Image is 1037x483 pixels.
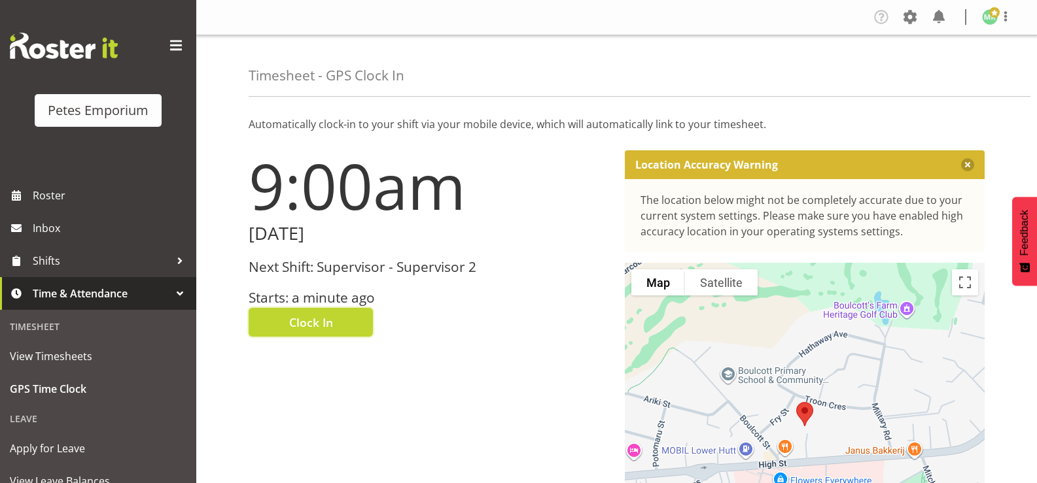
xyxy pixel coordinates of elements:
h1: 9:00am [249,150,609,221]
div: Leave [3,405,193,432]
a: Apply for Leave [3,432,193,465]
span: Feedback [1019,210,1030,256]
p: Automatically clock-in to your shift via your mobile device, which will automatically link to you... [249,116,985,132]
span: Apply for Leave [10,439,186,458]
h3: Next Shift: Supervisor - Supervisor 2 [249,259,609,275]
span: GPS Time Clock [10,379,186,399]
button: Close message [961,158,974,171]
span: Clock In [289,314,333,331]
button: Clock In [249,308,373,337]
div: Timesheet [3,313,193,340]
button: Show street map [631,269,685,295]
span: View Timesheets [10,346,186,366]
a: View Timesheets [3,340,193,373]
div: The location below might not be completely accurate due to your current system settings. Please m... [641,192,970,239]
span: Roster [33,186,190,205]
button: Feedback - Show survey [1012,197,1037,286]
h3: Starts: a minute ago [249,290,609,305]
span: Shifts [33,251,170,271]
span: Inbox [33,218,190,238]
span: Time & Attendance [33,284,170,303]
p: Location Accuracy Warning [635,158,778,171]
h2: [DATE] [249,224,609,244]
button: Show satellite imagery [685,269,758,295]
div: Petes Emporium [48,101,149,120]
button: Toggle fullscreen view [952,269,978,295]
img: Rosterit website logo [10,33,118,59]
a: GPS Time Clock [3,373,193,405]
img: melanie-richardson713.jpg [982,9,998,25]
h4: Timesheet - GPS Clock In [249,68,404,83]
